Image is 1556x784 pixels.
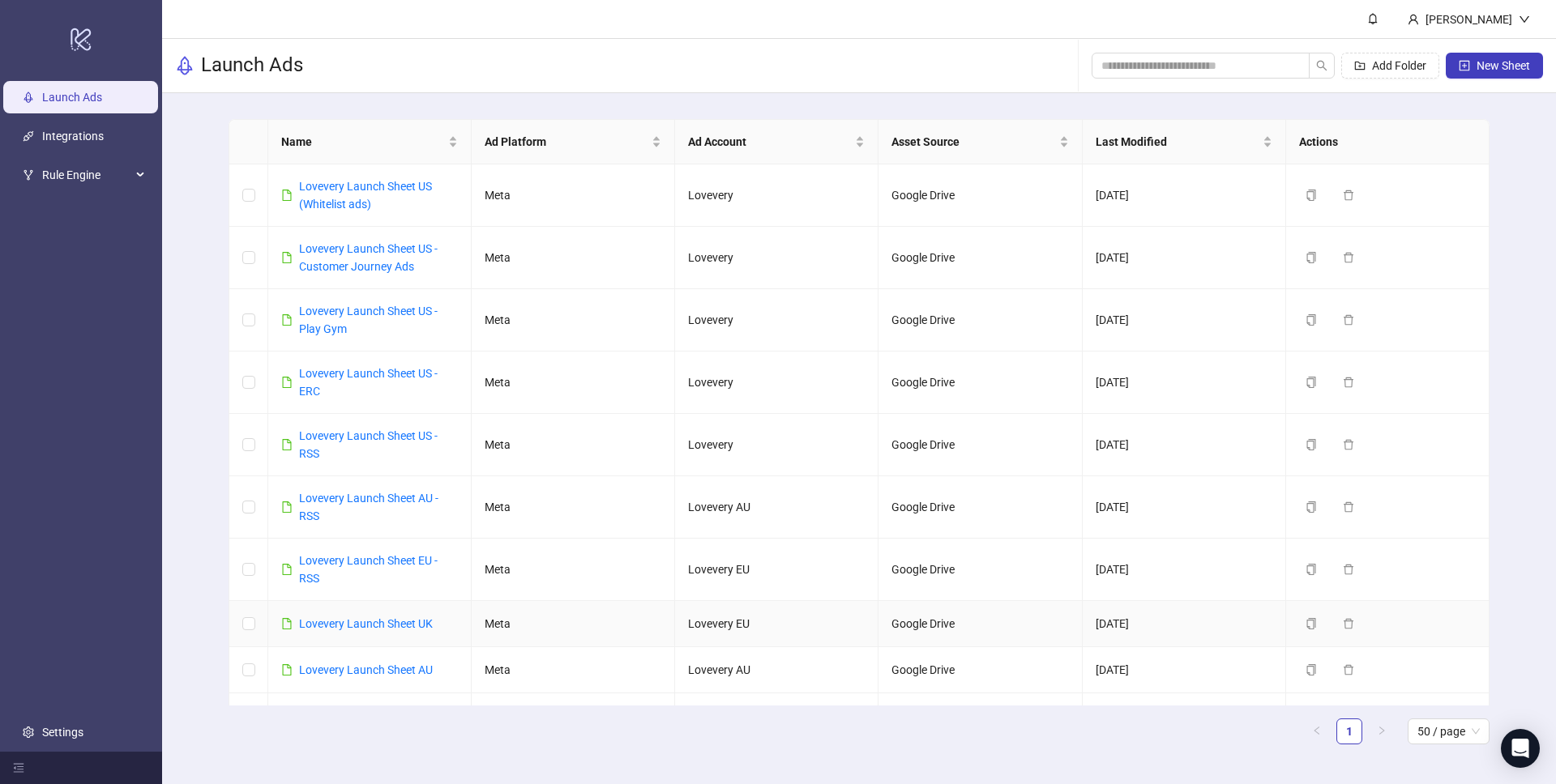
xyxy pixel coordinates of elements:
span: Add Folder [1372,59,1426,72]
a: Lovevery Launch Sheet AU [299,663,433,676]
a: 1 [1337,719,1361,744]
td: Lovevery [675,227,878,289]
li: Previous Page [1304,718,1330,744]
td: Google Drive [878,227,1082,289]
a: Lovevery Launch Sheet EU - RSS [299,554,438,585]
button: left [1304,718,1330,744]
span: search [1316,60,1327,71]
td: Google Drive [878,414,1082,476]
span: bell [1367,13,1379,24]
td: Meta [472,693,675,756]
span: copy [1306,564,1317,575]
div: Open Intercom Messenger [1501,729,1540,768]
span: copy [1306,618,1317,629]
a: Lovevery Launch Sheet US - ERC [299,367,438,398]
span: fork [23,169,34,181]
span: left [1312,726,1322,735]
a: Lovevery Launch Sheet US - RSS [299,429,438,460]
a: Integrations [42,130,104,143]
td: [DATE] [1083,601,1286,647]
td: Lovevery AU [675,647,878,693]
td: Lovevery [675,414,878,476]
td: Google Drive [878,539,1082,601]
span: file [281,664,293,675]
span: delete [1343,618,1354,629]
th: Name [268,120,472,164]
th: Asset Source [878,120,1082,164]
h3: Launch Ads [201,53,303,79]
a: Settings [42,726,83,739]
td: Meta [472,647,675,693]
span: delete [1343,190,1354,201]
td: Google Drive [878,693,1082,756]
li: 1 [1336,718,1362,744]
span: file [281,501,293,513]
span: delete [1343,564,1354,575]
span: Ad Platform [485,133,648,151]
th: Actions [1286,120,1490,164]
div: [PERSON_NAME] [1419,11,1519,28]
a: Lovevery Launch Sheet AU - RSS [299,492,438,522]
span: Rule Engine [42,159,131,191]
a: Launch Ads [42,91,102,104]
span: right [1377,726,1387,735]
button: Add Folder [1341,53,1439,79]
td: Lovevery [675,164,878,227]
span: down [1519,14,1530,25]
th: Ad Platform [472,120,675,164]
td: Meta [472,539,675,601]
span: copy [1306,377,1317,388]
td: Meta [472,476,675,539]
td: Lovevery [675,289,878,352]
td: [DATE] [1083,352,1286,414]
span: menu-fold [13,762,24,773]
td: [DATE] [1083,539,1286,601]
td: Meta [472,414,675,476]
span: file [281,190,293,201]
td: Google Drive [878,352,1082,414]
td: [DATE] [1083,693,1286,756]
span: rocket [175,56,194,75]
td: Google Drive [878,289,1082,352]
div: Page Size [1408,718,1490,744]
td: Meta [472,601,675,647]
span: delete [1343,439,1354,450]
span: file [281,564,293,575]
span: Ad Account [688,133,852,151]
span: copy [1306,439,1317,450]
a: Lovevery Launch Sheet US - Customer Journey Ads [299,242,438,273]
td: Lovevery EU [675,539,878,601]
td: [DATE] [1083,164,1286,227]
span: copy [1306,190,1317,201]
td: Google Drive [878,647,1082,693]
span: file [281,439,293,450]
span: Last Modified [1096,133,1259,151]
span: user [1408,14,1419,25]
td: [DATE] [1083,227,1286,289]
td: Lovevery EU [675,601,878,647]
span: copy [1306,664,1317,675]
span: file [281,377,293,388]
a: Lovevery Launch Sheet US - Play Gym [299,305,438,335]
span: file [281,314,293,326]
span: New Sheet [1477,59,1530,72]
span: delete [1343,664,1354,675]
span: copy [1306,314,1317,326]
span: copy [1306,501,1317,513]
span: 50 / page [1417,719,1480,744]
span: plus-square [1459,60,1470,71]
td: Google Drive [878,476,1082,539]
span: Name [281,133,445,151]
td: Meta [472,227,675,289]
a: Lovevery Launch Sheet UK [299,617,433,630]
td: [DATE] [1083,289,1286,352]
td: Google Drive [878,601,1082,647]
th: Last Modified [1083,120,1286,164]
td: Lovevery [675,352,878,414]
th: Ad Account [675,120,878,164]
td: [DATE] [1083,647,1286,693]
button: right [1369,718,1395,744]
span: delete [1343,314,1354,326]
td: Meta [472,352,675,414]
span: folder-add [1354,60,1366,71]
